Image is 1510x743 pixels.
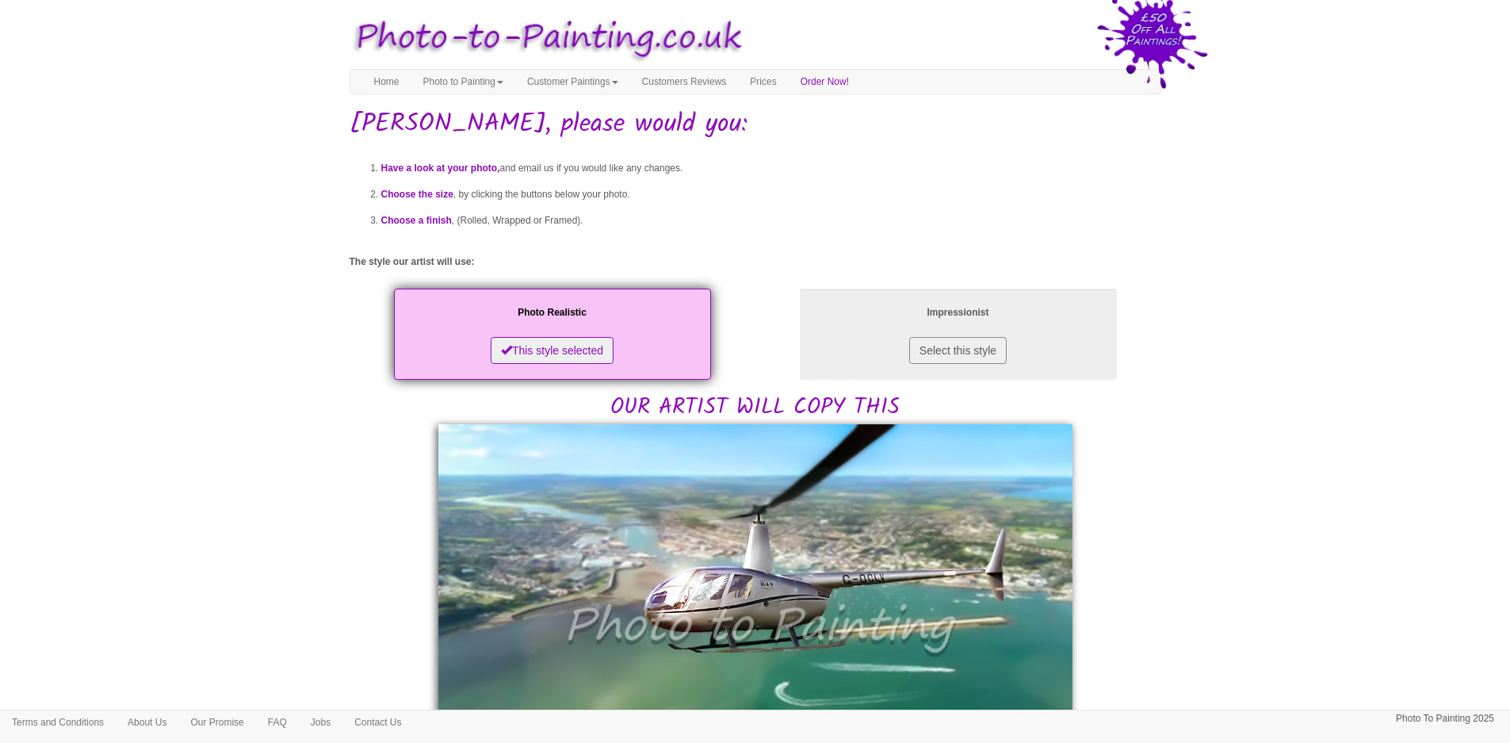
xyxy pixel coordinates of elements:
[178,710,255,734] a: Our Promise
[738,70,788,94] a: Prices
[515,70,630,94] a: Customer Paintings
[350,285,1161,420] h2: OUR ARTIST WILL COPY THIS
[411,70,515,94] a: Photo to Painting
[256,710,299,734] a: FAQ
[116,710,178,734] a: About Us
[789,70,861,94] a: Order Now!
[342,710,413,734] a: Contact Us
[1396,710,1494,727] p: Photo To Painting 2025
[381,189,453,200] span: Choose the size
[410,304,695,321] p: Photo Realistic
[350,110,1161,138] h1: [PERSON_NAME], please would you:
[381,182,1161,208] li: , by clicking the buttons below your photo.
[381,215,452,226] span: Choose a finish
[381,208,1161,234] li: , (Rolled, Wrapped or Framed).
[362,70,411,94] a: Home
[350,255,475,269] label: The style our artist will use:
[630,70,739,94] a: Customers Reviews
[381,163,500,174] span: Have a look at your photo,
[299,710,342,734] a: Jobs
[342,8,747,69] img: Photo to Painting
[816,304,1101,321] p: Impressionist
[491,337,614,364] button: This style selected
[909,337,1007,364] button: Select this style
[381,155,1161,182] li: and email us if you would like any changes.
